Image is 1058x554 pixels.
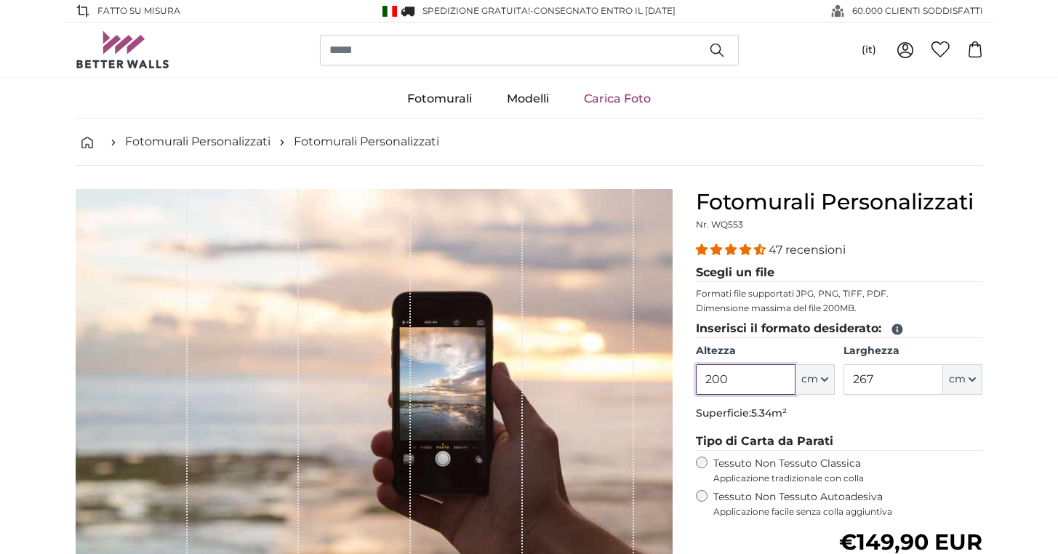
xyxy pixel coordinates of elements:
[713,457,983,484] label: Tessuto Non Tessuto Classica
[713,473,983,484] span: Applicazione tradizionale con colla
[696,288,983,300] p: Formati file supportati JPG, PNG, TIFF, PDF.
[943,364,982,395] button: cm
[696,302,983,314] p: Dimensione massima del file 200MB.
[125,133,270,150] a: Fotomurali Personalizzati
[696,243,769,257] span: 4.38 stars
[97,4,180,17] span: Fatto su misura
[534,5,676,16] span: Consegnato entro il [DATE]
[843,344,982,358] label: Larghezza
[382,6,397,17] img: Italia
[713,490,983,518] label: Tessuto Non Tessuto Autoadesiva
[852,4,983,17] span: 60.000 CLIENTI SODDISFATTI
[390,80,489,118] a: Fotomurali
[696,344,835,358] label: Altezza
[489,80,566,118] a: Modelli
[696,219,743,230] span: Nr. WQ553
[769,243,846,257] span: 47 recensioni
[696,264,983,282] legend: Scegli un file
[801,372,818,387] span: cm
[530,5,676,16] span: -
[76,31,170,68] img: Betterwalls
[422,5,530,16] span: Spedizione GRATUITA!
[696,433,983,451] legend: Tipo di Carta da Parati
[949,372,966,387] span: cm
[751,406,787,419] span: 5.34m²
[795,364,835,395] button: cm
[294,133,439,150] a: Fotomurali Personalizzati
[696,189,983,215] h1: Fotomurali Personalizzati
[76,119,983,166] nav: breadcrumbs
[850,37,888,63] button: (it)
[696,320,983,338] legend: Inserisci il formato desiderato:
[696,406,983,421] p: Superficie:
[566,80,668,118] a: Carica Foto
[713,506,983,518] span: Applicazione facile senza colla aggiuntiva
